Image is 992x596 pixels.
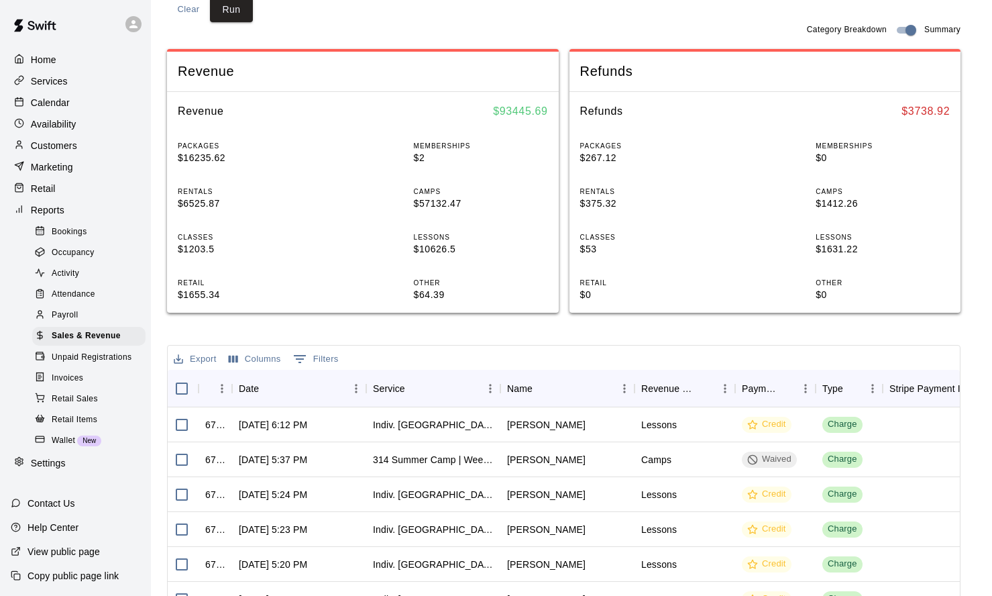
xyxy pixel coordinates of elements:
[178,197,312,211] p: $6525.87
[580,62,950,81] span: Refunds
[507,523,586,536] div: Abby Lunneen
[239,418,307,432] div: Jun 30, 2025 at 6:12 PM
[493,103,547,120] h6: $ 93445.69
[580,103,623,120] h6: Refunds
[414,141,548,151] p: MEMBERSHIPS
[580,278,714,288] p: RETAIL
[641,488,677,501] div: Lessons
[924,23,960,37] span: Summary
[863,379,883,399] button: Menu
[32,369,146,388] div: Invoices
[366,370,500,407] div: Service
[27,545,100,558] p: View public page
[795,379,816,399] button: Menu
[11,93,140,113] a: Calendar
[32,305,151,326] a: Payroll
[178,232,312,242] p: CLASSES
[212,379,232,399] button: Menu
[178,187,312,197] p: RENTALS
[816,232,950,242] p: LESSONS
[32,221,151,242] a: Bookings
[500,370,635,407] div: Name
[27,497,75,510] p: Contact Us
[533,379,551,398] button: Sort
[614,379,635,399] button: Menu
[178,62,548,81] span: Revenue
[373,418,494,432] div: Indiv. Lesson
[32,264,146,283] div: Activity
[205,523,225,536] div: 676176
[373,370,405,407] div: Service
[889,370,966,407] div: Stripe Payment Id
[414,151,548,165] p: $2
[259,379,278,398] button: Sort
[816,141,950,151] p: MEMBERSHIPS
[580,187,714,197] p: RENTALS
[239,370,259,407] div: Date
[31,117,76,131] p: Availability
[742,370,777,407] div: Payment Method
[32,264,151,285] a: Activity
[507,488,586,501] div: Abby Lunneen
[901,103,950,120] h6: $ 3738.92
[52,267,79,281] span: Activity
[32,285,151,305] a: Attendance
[205,453,225,466] div: 676225
[27,521,78,534] p: Help Center
[52,309,78,322] span: Payroll
[507,418,586,432] div: Stephanie Lee
[11,50,140,70] a: Home
[31,456,66,470] p: Settings
[11,136,140,156] div: Customers
[32,223,146,242] div: Bookings
[11,157,140,177] a: Marketing
[32,389,151,409] a: Retail Sales
[11,200,140,220] a: Reports
[52,372,83,385] span: Invoices
[205,418,225,432] div: 676338
[32,390,146,409] div: Retail Sales
[635,370,735,407] div: Revenue Category
[641,453,671,466] div: Camps
[290,348,342,370] button: Show filters
[32,368,151,389] a: Invoices
[405,379,424,398] button: Sort
[580,197,714,211] p: $375.32
[31,182,56,195] p: Retail
[32,327,146,346] div: Sales & Revenue
[178,141,312,151] p: PACKAGES
[52,246,95,260] span: Occupancy
[507,453,586,466] div: Kim Koontz
[32,432,146,450] div: WalletNew
[816,151,950,165] p: $0
[52,434,75,448] span: Wallet
[747,418,786,431] div: Credit
[32,430,151,451] a: WalletNew
[170,349,220,370] button: Export
[11,453,140,473] a: Settings
[414,278,548,288] p: OTHER
[178,288,312,302] p: $1655.34
[31,74,68,88] p: Services
[816,242,950,256] p: $1631.22
[414,187,548,197] p: CAMPS
[747,453,791,466] div: Waived
[807,23,887,37] span: Category Breakdown
[32,242,151,263] a: Occupancy
[828,558,857,570] div: Charge
[52,330,121,343] span: Sales & Revenue
[373,488,494,501] div: Indiv. Lesson
[178,242,312,256] p: $1203.5
[178,151,312,165] p: $16235.62
[52,413,97,427] span: Retail Items
[507,558,586,571] div: Abby Lunneen
[816,187,950,197] p: CAMPS
[205,558,225,571] div: 676172
[641,558,677,571] div: Lessons
[11,114,140,134] div: Availability
[747,558,786,570] div: Credit
[414,288,548,302] p: $64.39
[32,411,146,430] div: Retail Items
